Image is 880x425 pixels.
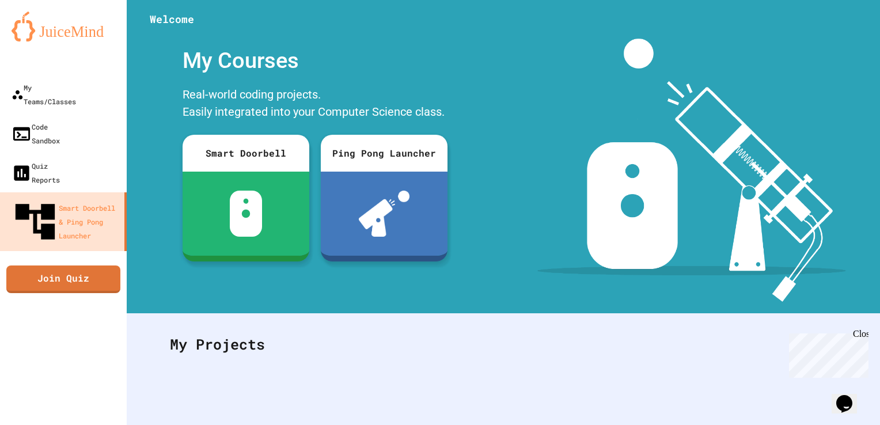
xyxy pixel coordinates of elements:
[230,191,263,237] img: sdb-white.svg
[12,81,76,108] div: My Teams/Classes
[832,379,868,413] iframe: chat widget
[5,5,79,73] div: Chat with us now!Close
[158,322,848,367] div: My Projects
[177,39,453,83] div: My Courses
[359,191,410,237] img: ppl-with-ball.png
[6,265,120,293] a: Join Quiz
[12,159,60,187] div: Quiz Reports
[183,135,309,172] div: Smart Doorbell
[321,135,447,172] div: Ping Pong Launcher
[12,198,120,245] div: Smart Doorbell & Ping Pong Launcher
[177,83,453,126] div: Real-world coding projects. Easily integrated into your Computer Science class.
[12,12,115,41] img: logo-orange.svg
[537,39,846,302] img: banner-image-my-projects.png
[784,329,868,378] iframe: chat widget
[12,120,60,147] div: Code Sandbox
